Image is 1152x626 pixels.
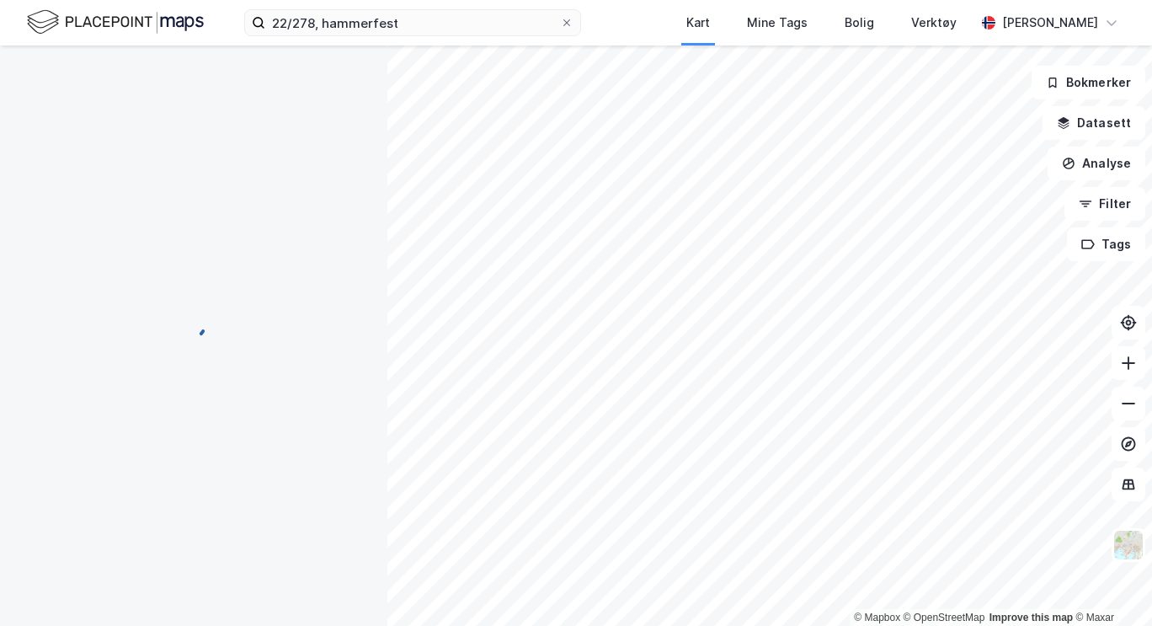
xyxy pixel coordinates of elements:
[845,13,874,33] div: Bolig
[989,612,1073,623] a: Improve this map
[1068,545,1152,626] div: Kontrollprogram for chat
[1002,13,1098,33] div: [PERSON_NAME]
[1068,545,1152,626] iframe: Chat Widget
[27,8,204,37] img: logo.f888ab2527a4732fd821a326f86c7f29.svg
[747,13,808,33] div: Mine Tags
[686,13,710,33] div: Kart
[1043,106,1145,140] button: Datasett
[1048,147,1145,180] button: Analyse
[1067,227,1145,261] button: Tags
[1032,66,1145,99] button: Bokmerker
[265,10,560,35] input: Søk på adresse, matrikkel, gårdeiere, leietakere eller personer
[854,612,900,623] a: Mapbox
[911,13,957,33] div: Verktøy
[1112,529,1144,561] img: Z
[904,612,985,623] a: OpenStreetMap
[180,313,207,340] img: spinner.a6d8c91a73a9ac5275cf975e30b51cfb.svg
[1064,187,1145,221] button: Filter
